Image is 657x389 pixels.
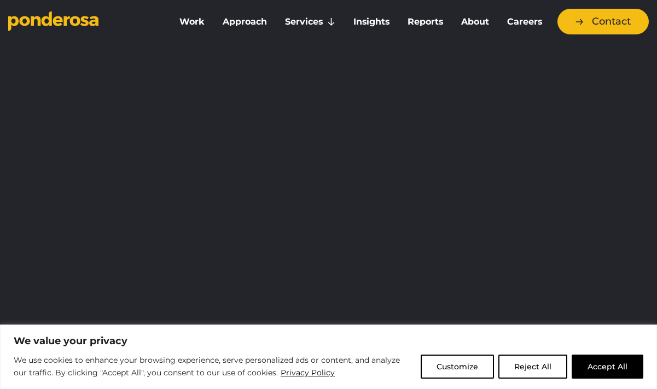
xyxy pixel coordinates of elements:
a: Approach [216,10,274,33]
a: Reports [400,10,450,33]
a: Privacy Policy [280,366,335,379]
a: Services [278,10,342,33]
p: We value your privacy [14,334,643,347]
button: Customize [421,355,494,379]
a: Careers [500,10,549,33]
button: Reject All [498,355,567,379]
a: Insights [346,10,396,33]
a: About [454,10,496,33]
p: We use cookies to enhance your browsing experience, serve personalized ads or content, and analyz... [14,354,412,380]
a: Work [172,10,211,33]
button: Accept All [572,355,643,379]
a: Go to homepage [8,11,156,33]
a: Contact [557,9,649,34]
